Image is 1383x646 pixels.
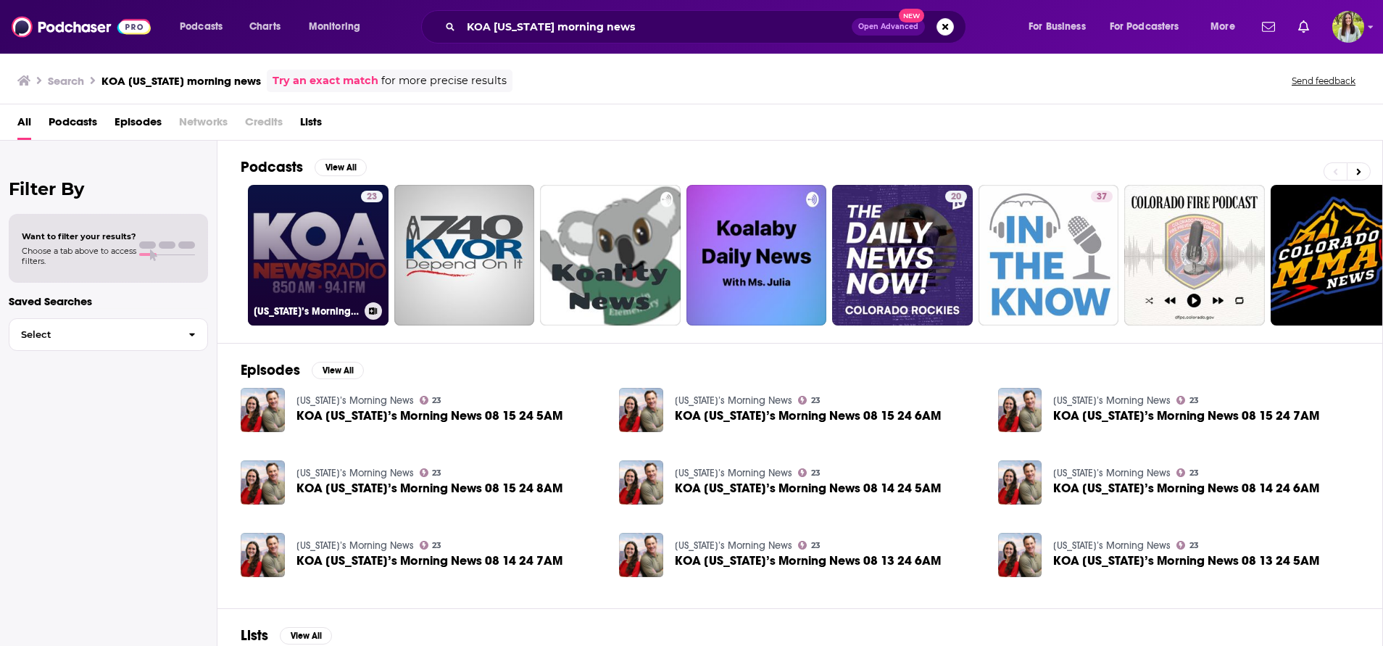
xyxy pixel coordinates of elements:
span: Choose a tab above to access filters. [22,246,136,266]
a: 23[US_STATE]’s Morning News [248,185,389,326]
a: KOA Colorado’s Morning News 08 15 24 5AM [296,410,562,422]
a: Episodes [115,110,162,140]
a: 23 [798,541,821,550]
span: Monitoring [309,17,360,37]
span: Credits [245,110,283,140]
img: KOA Colorado’s Morning News 08 13 24 5AM [998,533,1042,577]
img: KOA Colorado’s Morning News 08 14 24 7AM [241,533,285,577]
a: KOA Colorado’s Morning News 08 15 24 6AM [619,388,663,432]
a: Colorado’s Morning News [1053,539,1171,552]
span: Networks [179,110,228,140]
img: KOA Colorado’s Morning News 08 15 24 5AM [241,388,285,432]
a: 23 [1176,468,1199,477]
a: All [17,110,31,140]
button: Show profile menu [1332,11,1364,43]
span: 23 [1189,542,1199,549]
a: KOA Colorado’s Morning News 08 15 24 8AM [296,482,562,494]
span: More [1210,17,1235,37]
a: Colorado’s Morning News [296,467,414,479]
a: Colorado’s Morning News [1053,394,1171,407]
a: KOA Colorado’s Morning News 08 15 24 7AM [1053,410,1319,422]
span: Want to filter your results? [22,231,136,241]
a: Colorado’s Morning News [675,467,792,479]
a: KOA Colorado’s Morning News 08 15 24 6AM [675,410,941,422]
button: open menu [1018,15,1104,38]
span: 23 [432,542,441,549]
span: 23 [811,470,821,476]
span: KOA [US_STATE]’s Morning News 08 15 24 5AM [296,410,562,422]
a: Show notifications dropdown [1292,15,1315,39]
span: KOA [US_STATE]’s Morning News 08 13 24 5AM [1053,555,1319,567]
p: Saved Searches [9,294,208,308]
a: PodcastsView All [241,158,367,176]
h2: Filter By [9,178,208,199]
a: EpisodesView All [241,361,364,379]
a: Colorado’s Morning News [1053,467,1171,479]
span: New [899,9,925,22]
span: KOA [US_STATE]’s Morning News 08 14 24 5AM [675,482,941,494]
a: KOA Colorado’s Morning News 08 13 24 5AM [1053,555,1319,567]
span: 23 [367,190,377,204]
img: KOA Colorado’s Morning News 08 14 24 6AM [998,460,1042,505]
span: KOA [US_STATE]’s Morning News 08 14 24 7AM [296,555,562,567]
span: KOA [US_STATE]’s Morning News 08 13 24 6AM [675,555,941,567]
h2: Podcasts [241,158,303,176]
h3: Search [48,74,84,88]
a: 20 [945,191,967,202]
button: View All [280,627,332,645]
span: KOA [US_STATE]’s Morning News 08 14 24 6AM [1053,482,1319,494]
a: KOA Colorado’s Morning News 08 14 24 6AM [1053,482,1319,494]
span: 23 [432,470,441,476]
button: Select [9,318,208,351]
button: open menu [170,15,241,38]
button: View All [312,362,364,379]
a: Show notifications dropdown [1256,15,1281,39]
span: KOA [US_STATE]’s Morning News 08 15 24 6AM [675,410,941,422]
a: 23 [420,468,442,477]
span: Open Advanced [858,23,918,30]
a: Try an exact match [273,73,378,89]
span: 37 [1097,190,1107,204]
span: for more precise results [381,73,507,89]
img: Podchaser - Follow, Share and Rate Podcasts [12,13,151,41]
a: Lists [300,110,322,140]
button: open menu [299,15,379,38]
img: KOA Colorado’s Morning News 08 13 24 6AM [619,533,663,577]
span: 23 [1189,470,1199,476]
span: 23 [1189,397,1199,404]
a: 23 [798,468,821,477]
img: KOA Colorado’s Morning News 08 15 24 8AM [241,460,285,505]
h2: Lists [241,626,268,645]
a: Colorado’s Morning News [296,539,414,552]
a: Charts [240,15,289,38]
img: KOA Colorado’s Morning News 08 14 24 5AM [619,460,663,505]
a: 23 [798,396,821,405]
span: For Business [1029,17,1086,37]
span: For Podcasters [1110,17,1179,37]
a: 23 [361,191,383,202]
h3: KOA [US_STATE] morning news [101,74,261,88]
span: KOA [US_STATE]’s Morning News 08 15 24 8AM [296,482,562,494]
span: 23 [432,397,441,404]
a: Colorado’s Morning News [296,394,414,407]
img: User Profile [1332,11,1364,43]
a: KOA Colorado’s Morning News 08 14 24 7AM [296,555,562,567]
a: 23 [420,541,442,550]
a: Colorado’s Morning News [675,539,792,552]
span: Charts [249,17,281,37]
a: Colorado’s Morning News [675,394,792,407]
span: 20 [951,190,961,204]
span: Podcasts [180,17,223,37]
a: KOA Colorado’s Morning News 08 15 24 7AM [998,388,1042,432]
h3: [US_STATE]’s Morning News [254,305,359,318]
button: View All [315,159,367,176]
